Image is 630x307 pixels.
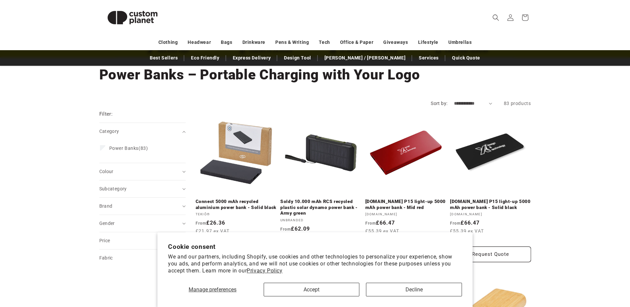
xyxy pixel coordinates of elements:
summary: Search [489,10,503,25]
span: Colour [99,169,114,174]
button: Accept [264,283,359,296]
span: Manage preferences [189,286,236,293]
button: Manage preferences [168,283,257,296]
summary: Category (0 selected) [99,123,186,140]
a: Best Sellers [146,52,181,64]
a: Giveaways [383,37,408,48]
a: Eco Friendly [188,52,223,64]
a: Clothing [158,37,178,48]
a: Pens & Writing [275,37,309,48]
a: Drinkware [242,37,265,48]
h2: Cookie consent [168,243,462,251]
: Request Quote [450,247,531,262]
h1: Power Banks – Portable Charging with Your Logo [99,66,531,84]
p: We and our partners, including Shopify, use cookies and other technologies to personalize your ex... [168,254,462,274]
label: Sort by: [431,101,447,106]
span: Gender [99,221,115,226]
summary: Colour (0 selected) [99,163,186,180]
iframe: Chat Widget [597,275,630,307]
a: Services [415,52,442,64]
button: Decline [366,283,462,296]
a: Quick Quote [449,52,484,64]
a: Tech [319,37,330,48]
summary: Brand (0 selected) [99,198,186,215]
span: Fabric [99,255,113,260]
span: Brand [99,203,113,209]
summary: Fabric (0 selected) [99,250,186,266]
a: Headwear [188,37,211,48]
span: Price [99,238,110,243]
a: [DOMAIN_NAME] P15 light-up 5000 mAh power bank - Mid red [365,199,446,210]
a: [DOMAIN_NAME] P15 light-up 5000 mAh power bank - Solid black [450,199,531,210]
span: 83 products [504,101,531,106]
span: (83) [109,145,148,151]
a: Soldy 10.000 mAh RCS recycled plastic solar dynamo power bank - Army green [280,199,361,216]
a: [PERSON_NAME] / [PERSON_NAME] [321,52,409,64]
summary: Price [99,232,186,249]
span: Subcategory [99,186,127,191]
span: Category [99,129,119,134]
a: Connect 5000 mAh recycled aluminium power bank - Solid black [196,199,277,210]
a: Privacy Policy [247,267,282,274]
summary: Gender (0 selected) [99,215,186,232]
a: Design Tool [281,52,315,64]
h2: Filter: [99,110,113,118]
a: Express Delivery [229,52,274,64]
img: Custom Planet [99,3,166,33]
a: Umbrellas [448,37,472,48]
a: Bags [221,37,232,48]
span: Power Banks [109,146,139,151]
summary: Subcategory (0 selected) [99,180,186,197]
a: Office & Paper [340,37,373,48]
a: Lifestyle [418,37,438,48]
